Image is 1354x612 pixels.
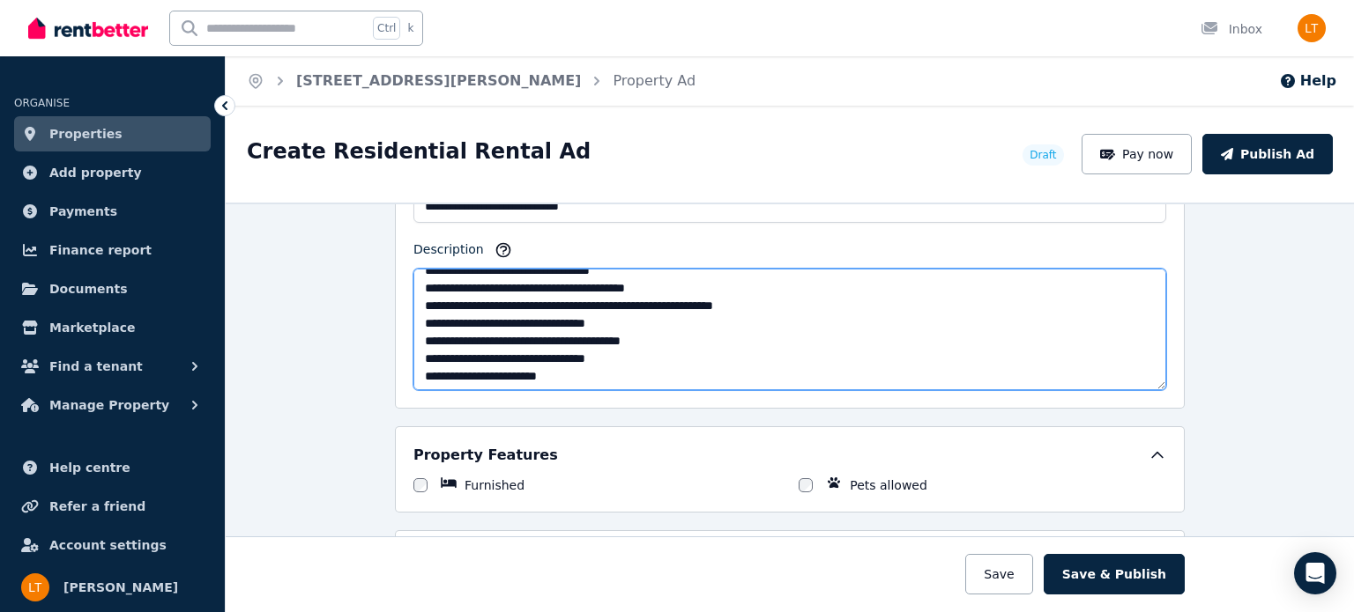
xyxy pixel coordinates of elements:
img: RentBetter [28,15,148,41]
a: Refer a friend [14,489,211,524]
nav: Breadcrumb [226,56,717,106]
span: Manage Property [49,394,169,416]
span: Find a tenant [49,356,143,377]
img: Leanne Taylor [1298,14,1326,42]
a: Documents [14,271,211,306]
button: Help [1279,70,1336,92]
div: Open Intercom Messenger [1294,552,1336,594]
span: Finance report [49,240,152,261]
a: Account settings [14,527,211,563]
a: Properties [14,116,211,151]
span: Documents [49,278,128,299]
h5: Property Features [413,445,558,466]
span: Add property [49,162,142,183]
span: Help centre [49,457,130,478]
a: Marketplace [14,310,211,345]
img: Leanne Taylor [21,573,49,601]
span: k [407,21,413,35]
a: Payments [14,194,211,229]
button: Manage Property [14,387,211,423]
button: Pay now [1082,134,1193,174]
a: Add property [14,155,211,190]
div: Inbox [1201,20,1262,38]
h1: Create Residential Rental Ad [247,137,591,166]
a: [STREET_ADDRESS][PERSON_NAME] [296,72,581,89]
span: Account settings [49,535,167,556]
button: Save [965,554,1032,594]
span: [PERSON_NAME] [63,577,178,598]
button: Find a tenant [14,349,211,384]
span: Payments [49,201,117,222]
label: Pets allowed [850,476,927,494]
label: Furnished [465,476,524,494]
span: Refer a friend [49,496,145,517]
span: ORGANISE [14,97,70,109]
a: Property Ad [613,72,696,89]
span: Properties [49,123,123,144]
span: Ctrl [373,17,400,40]
span: Draft [1030,148,1056,162]
span: Marketplace [49,317,135,338]
label: Description [413,240,484,265]
a: Finance report [14,232,211,268]
a: Help centre [14,450,211,485]
button: Save & Publish [1044,554,1185,594]
button: Publish Ad [1202,134,1333,174]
